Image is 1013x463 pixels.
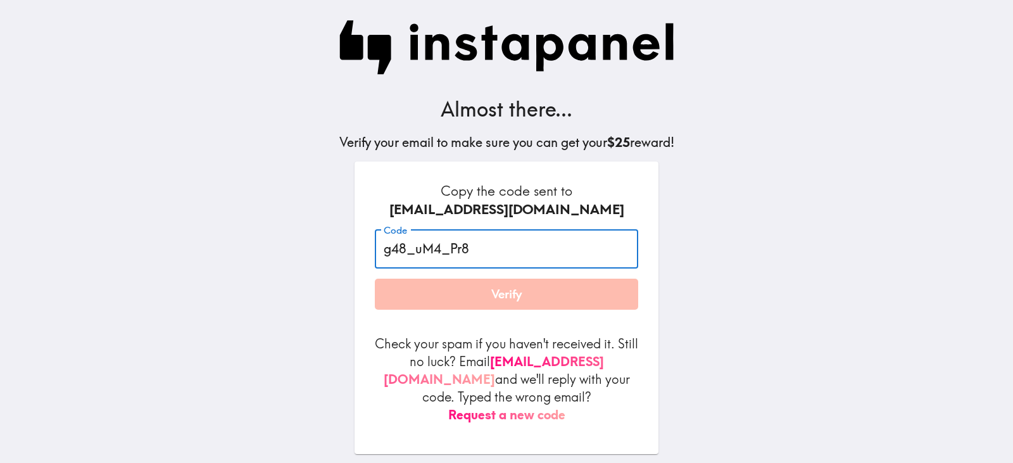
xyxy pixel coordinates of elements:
img: Instapanel [339,20,674,75]
label: Code [384,224,407,238]
h5: Verify your email to make sure you can get your reward! [339,134,674,151]
h6: Copy the code sent to [375,182,638,219]
p: Check your spam if you haven't received it. Still no luck? Email and we'll reply with your code. ... [375,335,638,424]
input: xxx_xxx_xxx [375,229,638,269]
button: Request a new code [448,406,565,424]
b: $25 [607,134,630,150]
div: [EMAIL_ADDRESS][DOMAIN_NAME] [375,200,638,219]
button: Verify [375,279,638,310]
a: [EMAIL_ADDRESS][DOMAIN_NAME] [384,353,604,387]
h3: Almost there... [339,95,674,124]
